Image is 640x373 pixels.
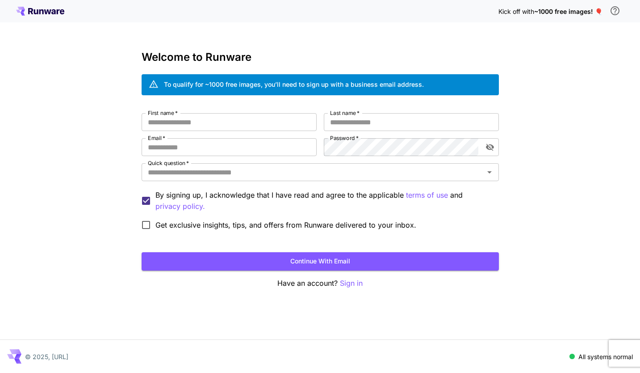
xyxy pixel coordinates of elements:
[164,80,424,89] div: To qualify for ~1000 free images, you’ll need to sign up with a business email address.
[155,201,205,212] button: By signing up, I acknowledge that I have read and agree to the applicable terms of use and
[330,134,359,142] label: Password
[482,139,498,155] button: toggle password visibility
[340,278,363,289] button: Sign in
[148,159,189,167] label: Quick question
[406,190,448,201] button: By signing up, I acknowledge that I have read and agree to the applicable and privacy policy.
[142,252,499,271] button: Continue with email
[155,220,416,230] span: Get exclusive insights, tips, and offers from Runware delivered to your inbox.
[142,51,499,64] h3: Welcome to Runware
[606,2,624,20] button: In order to qualify for free credit, you need to sign up with a business email address and click ...
[534,8,602,15] span: ~1000 free images! 🎈
[578,352,633,361] p: All systems normal
[498,8,534,15] span: Kick off with
[142,278,499,289] p: Have an account?
[25,352,68,361] p: © 2025, [URL]
[330,109,360,117] label: Last name
[406,190,448,201] p: terms of use
[483,166,496,178] button: Open
[155,201,205,212] p: privacy policy.
[155,190,492,212] p: By signing up, I acknowledge that I have read and agree to the applicable and
[148,109,178,117] label: First name
[148,134,165,142] label: Email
